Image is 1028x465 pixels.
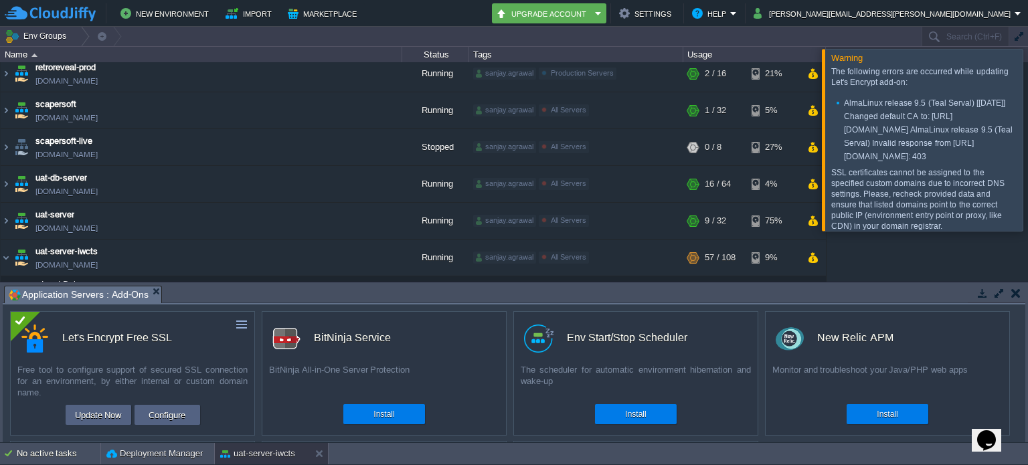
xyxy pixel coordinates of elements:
[71,407,126,423] button: Update Now
[766,364,1009,397] div: Monitor and troubleshoot your Java/PHP web apps
[226,5,276,21] button: Import
[62,324,172,352] div: Let's Encrypt Free SSL
[817,324,893,352] div: New Relic APM
[12,211,31,247] img: AMDAwAAAACH5BAEAAAAALAAAAAABAAEAAAICRAEAOw==
[496,5,591,21] button: Upgrade Account
[752,100,795,136] div: 5%
[12,137,31,173] img: AMDAwAAAACH5BAEAAAAALAAAAAABAAEAAAICRAEAOw==
[12,248,31,284] img: AMDAwAAAACH5BAEAAAAALAAAAAABAAEAAAICRAEAOw==
[705,248,736,284] div: 57 / 108
[11,364,254,398] div: Free tool to configure support of secured SSL connection for an environment, by either internal o...
[752,211,795,247] div: 75%
[1,211,11,247] img: AMDAwAAAACH5BAEAAAAALAAAAAABAAEAAAICRAEAOw==
[705,64,726,100] div: 2 / 16
[514,364,758,397] div: The scheduler for automatic environment hibernation and wake-up
[35,179,87,193] a: uat-db-server
[106,447,203,460] button: Deployment Manager
[473,149,536,161] div: sanjay.agrawal
[1,137,11,173] img: AMDAwAAAACH5BAEAAAAALAAAAAABAAEAAAICRAEAOw==
[1,248,11,284] img: AMDAwAAAACH5BAEAAAAALAAAAAABAAEAAAICRAEAOw==
[473,186,536,198] div: sanjay.agrawal
[567,324,687,352] div: Env Start/Stop Scheduler
[752,248,795,284] div: 9%
[684,47,825,62] div: Usage
[473,112,536,124] div: sanjay.agrawal
[752,137,795,173] div: 27%
[551,187,586,195] span: All Servers
[752,64,795,100] div: 21%
[754,5,1015,21] button: [PERSON_NAME][EMAIL_ADDRESS][PERSON_NAME][DOMAIN_NAME]
[551,151,586,159] span: All Servers
[373,407,394,421] button: Install
[619,5,675,21] button: Settings
[35,69,96,82] a: retroreveal-prod
[705,100,726,136] div: 1 / 32
[35,229,98,243] a: [DOMAIN_NAME]
[17,443,100,464] div: No active tasks
[1,64,11,100] img: AMDAwAAAACH5BAEAAAAALAAAAAABAAEAAAICRAEAOw==
[551,77,614,85] span: Production Servers
[402,211,469,247] div: Running
[35,156,98,169] a: [DOMAIN_NAME]
[473,76,536,88] div: sanjay.agrawal
[473,260,536,272] div: sanjay.agrawal
[5,27,71,45] button: Env Groups
[1,47,402,62] div: Name
[35,119,98,132] a: [DOMAIN_NAME]
[12,100,31,136] img: AMDAwAAAACH5BAEAAAAALAAAAAABAAEAAAICRAEAOw==
[5,5,96,22] img: CloudJiffy
[35,106,76,119] a: scapersoft
[262,364,506,397] div: BitNinja All-in-One Server Protection
[972,411,1015,452] iframe: chat widget
[831,66,1012,88] p: The following errors are occurred while updating Let's Encrypt add-on:
[752,174,795,210] div: 4%
[272,324,301,353] img: logo.png
[551,261,586,269] span: All Servers
[402,174,469,210] div: Running
[120,5,213,21] button: New Environment
[35,216,74,229] a: uat-server
[470,47,683,62] div: Tags
[776,324,804,353] img: newrelic_70x70.png
[877,407,897,421] button: Install
[705,211,726,247] div: 9 / 32
[35,253,98,266] a: uat-server-iwcts
[1,100,11,136] img: AMDAwAAAACH5BAEAAAAALAAAAAABAAEAAAICRAEAOw==
[551,224,586,232] span: All Servers
[31,54,37,57] img: AMDAwAAAACH5BAEAAAAALAAAAAABAAEAAAICRAEAOw==
[403,47,468,62] div: Status
[220,447,295,460] button: uat-server-iwcts
[402,248,469,284] div: Running
[35,82,98,96] a: [DOMAIN_NAME]
[1,174,11,210] img: AMDAwAAAACH5BAEAAAAALAAAAAABAAEAAAICRAEAOw==
[705,174,731,210] div: 16 / 64
[314,324,391,352] div: BitNinja Service
[524,324,553,353] img: logo.png
[12,174,31,210] img: AMDAwAAAACH5BAEAAAAALAAAAAABAAEAAAICRAEAOw==
[402,137,469,173] div: Stopped
[836,96,1016,163] li: AlmaLinux release 9.5 (Teal Serval) [[DATE]] Changed default CA to: [URL][DOMAIN_NAME] AlmaLinux ...
[402,64,469,100] div: Running
[705,137,721,173] div: 0 / 8
[35,193,98,206] span: [DOMAIN_NAME]
[12,64,31,100] img: AMDAwAAAACH5BAEAAAAALAAAAAABAAEAAAICRAEAOw==
[402,100,469,136] div: Running
[692,5,730,21] button: Help
[625,407,646,421] button: Install
[9,286,149,303] span: Application Servers : Add-Ons
[35,143,92,156] a: scapersoft-live
[831,53,863,63] span: Warning
[831,167,1012,231] p: SSL certificates cannot be assigned to the specified custom domains due to incorrect DNS settings...
[288,5,361,21] button: Marketplace
[551,114,586,122] span: All Servers
[473,223,536,235] div: sanjay.agrawal
[35,266,98,280] a: [DOMAIN_NAME]
[145,407,189,423] button: Configure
